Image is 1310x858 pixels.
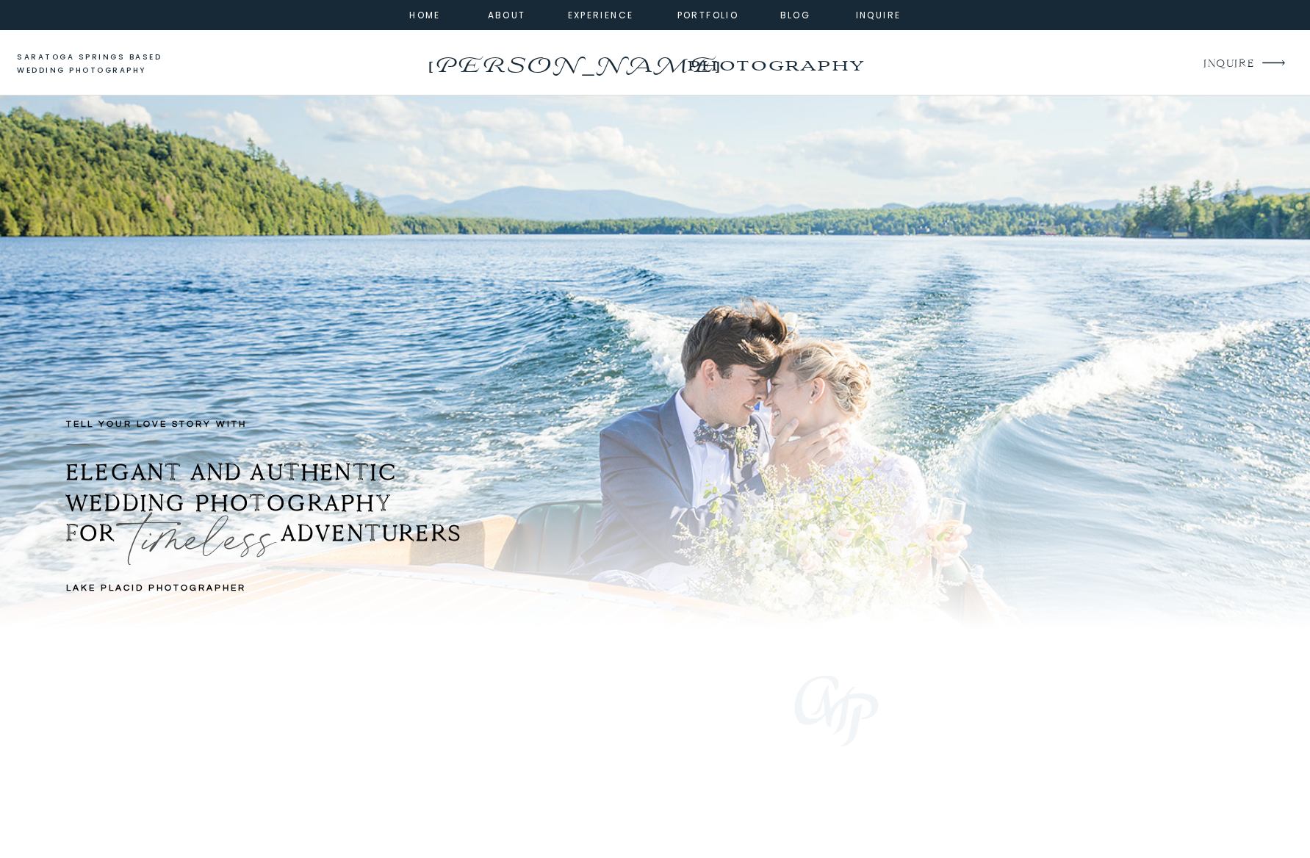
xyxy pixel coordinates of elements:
b: TELL YOUR LOVE STORY with [66,419,247,429]
a: Blog [769,7,822,21]
a: portfolio [677,7,740,21]
a: photography [658,44,892,84]
a: about [488,7,521,21]
p: timeless [134,498,262,590]
a: saratoga springs based wedding photography [17,51,190,78]
b: ELEGANT AND AUTHENTIC WEDDING PHOTOGRAPHY FOR ADVENTURERS [66,458,462,547]
b: LAKE PLACID PHOTOGRAPHER [66,583,246,593]
a: experience [568,7,627,21]
a: home [406,7,445,21]
a: [PERSON_NAME] [424,48,723,71]
a: inquire [852,7,905,21]
a: INQUIRE [1203,54,1253,74]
